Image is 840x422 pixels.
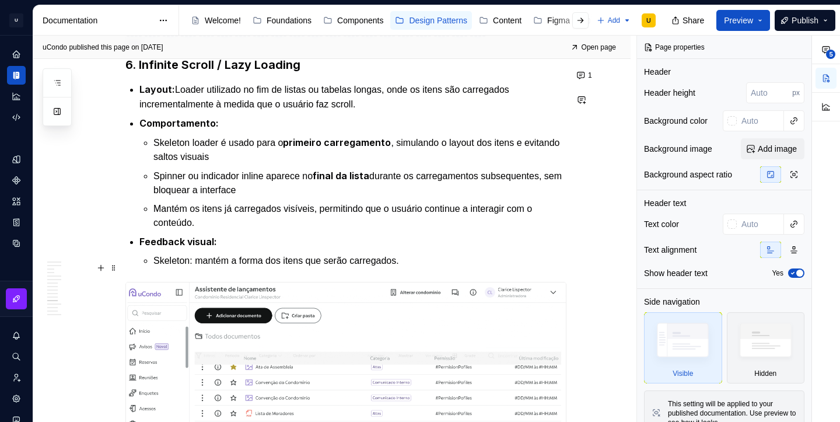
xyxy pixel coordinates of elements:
strong: 6. Infinite Scroll / Lazy Loading [125,58,300,72]
span: uCondo [43,43,67,52]
span: Open page [582,43,616,52]
a: Assets [7,192,26,211]
a: Settings [7,389,26,408]
div: Background image [644,143,712,155]
button: Add image [741,138,804,159]
span: Add [608,16,620,25]
p: Skeleton: mantém a forma dos itens que serão carregados. [153,254,566,268]
strong: Layout: [139,83,175,95]
a: Components [318,11,388,30]
p: Mantém os itens já carregados visíveis, permitindo que o usuário continue a interagir com o conte... [153,202,566,230]
a: Documentation [7,66,26,85]
div: Welcome! [205,15,241,26]
button: Notifications [7,326,26,345]
p: Spinner ou indicador inline aparece no durante os carregamentos subsequentes, sem bloquear a inte... [153,169,566,197]
a: Data sources [7,234,26,253]
input: Auto [737,214,784,235]
a: Home [7,45,26,64]
a: Foundations [248,11,316,30]
a: Design tokens [7,150,26,169]
span: Share [682,15,704,26]
a: Content [474,11,526,30]
strong: Comportamento: [139,117,219,129]
span: 5 [826,50,835,59]
div: Visible [673,369,693,378]
input: Auto [737,110,784,131]
button: Preview [716,10,770,31]
a: Figma [528,11,575,30]
div: U [9,13,23,27]
button: Add [593,12,635,29]
div: Show header text [644,267,708,279]
strong: primeiro carregamento [283,137,391,148]
button: Publish [775,10,835,31]
div: Background aspect ratio [644,169,732,180]
div: Foundations [267,15,311,26]
a: Open page [567,39,621,55]
span: Preview [724,15,753,26]
div: U [646,16,651,25]
div: Text alignment [644,244,696,256]
a: Storybook stories [7,213,26,232]
span: Publish [792,15,818,26]
strong: final da lista [313,170,369,182]
div: Hidden [754,369,776,378]
button: 1 [573,67,597,83]
input: Auto [746,82,792,103]
a: Welcome! [186,11,246,30]
button: Search ⌘K [7,347,26,366]
div: Header [644,66,671,78]
span: Add image [758,143,797,155]
a: Invite team [7,368,26,387]
div: Text color [644,218,679,230]
p: Loader utilizado no fim de listas ou tabelas longas, onde os itens são carregados incrementalment... [139,82,566,111]
div: Page tree [186,9,591,32]
a: Code automation [7,108,26,127]
div: Header height [644,87,695,99]
div: Components [337,15,383,26]
button: Share [666,10,712,31]
div: Documentation [43,15,153,26]
div: Hidden [727,312,805,383]
div: Design Patterns [409,15,467,26]
p: px [792,88,800,97]
a: Components [7,171,26,190]
div: Side navigation [644,296,700,308]
p: Skeleton loader é usado para o , simulando o layout dos itens e evitando saltos visuais [153,135,566,164]
div: published this page on [DATE] [69,43,163,52]
strong: Feedback visual: [139,236,217,247]
div: Figma [547,15,570,26]
button: U [2,8,30,33]
div: Header text [644,197,686,209]
a: Analytics [7,87,26,106]
a: Design Patterns [390,11,472,30]
label: Yes [772,268,783,278]
span: 1 [588,71,592,80]
div: Background color [644,115,708,127]
div: Visible [644,312,722,383]
div: Content [493,15,521,26]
